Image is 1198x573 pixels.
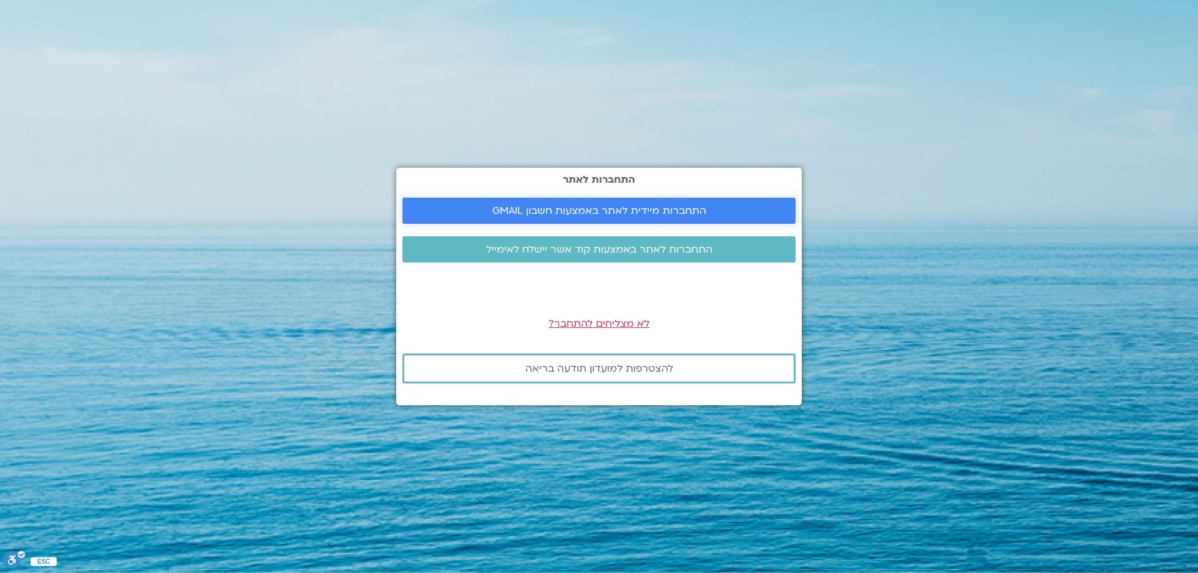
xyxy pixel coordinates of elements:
[486,244,713,255] span: התחברות לאתר באמצעות קוד אשר יישלח לאימייל
[402,354,796,383] a: להצטרפות למועדון תודעה בריאה
[402,174,796,185] h2: התחברות לאתר
[402,198,796,224] a: התחברות מיידית לאתר באמצעות חשבון GMAIL
[525,363,673,374] span: להצטרפות למועדון תודעה בריאה
[492,205,706,216] span: התחברות מיידית לאתר באמצעות חשבון GMAIL
[548,317,650,330] a: לא מצליחים להתחבר?
[402,236,796,262] a: התחברות לאתר באמצעות קוד אשר יישלח לאימייל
